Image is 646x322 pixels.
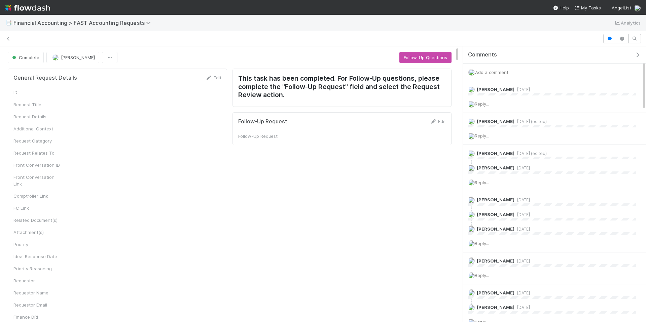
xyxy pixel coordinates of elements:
img: avatar_784ea27d-2d59-4749-b480-57d513651deb.png [468,226,475,232]
img: avatar_784ea27d-2d59-4749-b480-57d513651deb.png [468,179,475,186]
span: Financial Accounting > FAST Accounting Requests [13,19,154,26]
div: Request Category [13,137,64,144]
div: Additional Context [13,125,64,132]
div: Requestor [13,277,64,284]
img: avatar_e5ec2f5b-afc7-4357-8cf1-2139873d70b1.png [468,118,475,125]
span: [PERSON_NAME] [477,119,514,124]
img: avatar_784ea27d-2d59-4749-b480-57d513651deb.png [468,133,475,139]
img: avatar_784ea27d-2d59-4749-b480-57d513651deb.png [468,69,475,76]
span: [DATE] [514,227,530,232]
img: avatar_784ea27d-2d59-4749-b480-57d513651deb.png [468,272,475,279]
div: Priority [13,241,64,248]
span: [DATE] (edited) [514,151,547,156]
span: [DATE] [514,212,530,217]
span: [DATE] [514,87,530,92]
span: Reply... [475,180,489,185]
img: avatar_784ea27d-2d59-4749-b480-57d513651deb.png [634,5,641,11]
span: [DATE] [514,258,530,264]
span: [PERSON_NAME] [477,212,514,217]
img: avatar_a669165c-e543-4b1d-ab80-0c2a52253154.png [468,197,475,203]
span: [PERSON_NAME] [61,55,95,60]
div: ID [13,89,64,96]
div: Attachment(s) [13,229,64,236]
img: avatar_e5ec2f5b-afc7-4357-8cf1-2139873d70b1.png [468,257,475,264]
div: Requestor Name [13,289,64,296]
img: avatar_e5ec2f5b-afc7-4357-8cf1-2139873d70b1.png [52,54,59,61]
span: [PERSON_NAME] [477,305,514,310]
span: 📑 [5,20,12,26]
img: avatar_a669165c-e543-4b1d-ab80-0c2a52253154.png [468,304,475,311]
div: Help [553,4,569,11]
a: Analytics [614,19,641,27]
span: [PERSON_NAME] [477,87,514,92]
span: [PERSON_NAME] [477,290,514,295]
img: avatar_784ea27d-2d59-4749-b480-57d513651deb.png [468,240,475,247]
h5: General Request Details [13,75,77,81]
img: logo-inverted-e16ddd16eac7371096b0.svg [5,2,50,13]
img: avatar_e5ec2f5b-afc7-4357-8cf1-2139873d70b1.png [468,86,475,93]
span: [PERSON_NAME] [477,165,514,170]
span: Comments [468,51,497,58]
img: avatar_784ea27d-2d59-4749-b480-57d513651deb.png [468,211,475,218]
div: Request Relates To [13,150,64,156]
span: Reply... [475,133,489,138]
div: Follow-Up Request [238,133,289,139]
span: [DATE] [514,305,530,310]
img: avatar_e5ec2f5b-afc7-4357-8cf1-2139873d70b1.png [468,150,475,157]
h2: This task has been completed. For Follow-Up questions, please complete the "Follow-Up Request" fi... [238,74,446,101]
span: Complete [11,55,39,60]
div: Request Details [13,113,64,120]
span: [PERSON_NAME] [477,226,514,232]
span: [PERSON_NAME] [477,197,514,202]
div: FC Link [13,205,64,211]
img: avatar_e5ec2f5b-afc7-4357-8cf1-2139873d70b1.png [468,289,475,296]
div: Finance DRI [13,314,64,320]
div: Priority Reasoning [13,265,64,272]
div: Front Conversation ID [13,162,64,168]
span: Add a comment... [475,70,511,75]
div: Requestor Email [13,301,64,308]
img: avatar_784ea27d-2d59-4749-b480-57d513651deb.png [468,165,475,171]
span: AngelList [612,5,631,10]
div: Related Document(s) [13,217,64,224]
span: Reply... [475,101,489,107]
span: [DATE] [514,165,530,170]
span: Reply... [475,273,489,278]
span: [DATE] [514,290,530,295]
div: Ideal Response Date [13,253,64,260]
a: Edit [430,119,446,124]
button: Complete [8,52,44,63]
a: My Tasks [574,4,601,11]
button: Follow-Up Questions [399,52,452,63]
button: [PERSON_NAME] [46,52,99,63]
span: My Tasks [574,5,601,10]
span: [PERSON_NAME] [477,258,514,264]
span: [DATE] [514,197,530,202]
div: Front Conversation Link [13,174,64,187]
h5: Follow-Up Request [238,118,287,125]
a: Edit [206,75,221,80]
span: [DATE] (edited) [514,119,547,124]
div: Comptroller Link [13,193,64,199]
span: [PERSON_NAME] [477,151,514,156]
img: avatar_784ea27d-2d59-4749-b480-57d513651deb.png [468,101,475,108]
div: Request Title [13,101,64,108]
span: Reply... [475,241,489,246]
